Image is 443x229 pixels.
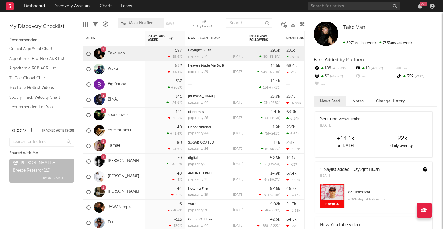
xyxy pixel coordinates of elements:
div: popularity: 44 [188,132,209,135]
span: +5.03 % [331,67,346,70]
div: AMOR ETERNO [188,172,243,175]
span: 549 [261,71,267,74]
div: -1.83k [286,209,300,213]
div: [DATE] [233,224,243,227]
span: -66.7 % [268,148,279,151]
a: [PERSON_NAME] [108,159,139,164]
a: Wakai [108,66,119,72]
div: 6.46k [270,187,280,191]
div: 6 [179,202,182,206]
div: ( ) [260,132,280,136]
div: 140 [175,125,182,129]
a: AMOR ETERNO [188,172,212,175]
a: Holding Fire [188,187,208,191]
div: Holding Fire [188,187,243,191]
div: Heaven Made Me Do It [188,64,243,68]
a: Get Lit Get Low [188,218,213,221]
div: popularity: 24 [188,147,208,151]
span: -61.5 % [370,67,383,70]
div: My Discovery Checklist [9,23,74,30]
div: [DATE] [233,193,243,197]
div: ( ) [260,101,280,105]
div: digital [188,156,243,160]
div: -253 [286,70,297,74]
div: 7-Day Fans Added (7-Day Fans Added) [192,23,217,30]
span: 733 fans last week [343,41,412,45]
div: Instagram Followers [249,34,271,42]
button: 99+ [418,4,422,9]
a: YouTube Hottest Videos [9,84,68,91]
div: New YouTube video [320,222,360,228]
div: 14k [274,141,280,145]
div: -4.61k [286,193,301,197]
span: -88 [261,224,267,228]
span: 6 [265,148,267,151]
span: 41 [265,117,268,120]
div: -1.07k [286,178,300,182]
span: +116 % [269,117,279,120]
a: [PERSON_NAME] [108,174,139,179]
div: 14.5k [271,64,280,68]
div: 67.4k [286,172,297,176]
div: on [DATE] [317,142,374,150]
div: 341 [175,95,182,99]
div: A&R Pipeline [103,15,108,33]
div: 6.34k [286,116,299,120]
div: ( ) [261,208,280,212]
a: BINA. [108,97,118,102]
div: popularity: 26 [188,116,208,120]
span: +288 % [268,101,279,105]
div: +205 % [168,85,182,89]
a: Take Van [343,25,365,31]
div: 10 [355,65,396,73]
a: [PERSON_NAME] [188,95,215,98]
span: Fans Added by Platform [314,57,364,62]
div: Most Recent Track [188,36,234,40]
button: Notes [346,96,370,106]
span: Most Notified [129,21,154,25]
span: +2.22 % [268,224,279,228]
div: -78.6 % [167,208,182,212]
div: popularity: 51 [188,55,208,58]
div: 257k [286,95,295,99]
span: -43.9 % [268,71,279,74]
a: Recommended For You [9,104,68,110]
div: -18.6 % [168,55,182,59]
span: 75 [264,132,268,136]
a: Daylight Blush [188,49,211,52]
div: +40.5 % [166,162,182,166]
div: popularity: 29 [188,70,208,74]
span: +241 % [269,132,279,136]
span: +30.8 % [267,194,279,197]
div: 357 [175,79,182,83]
div: 16.4k [270,79,280,83]
div: 25.8k [270,95,280,99]
div: popularity: 44 [188,101,209,105]
span: 114 [263,86,268,89]
span: 30 [263,55,267,59]
div: Unconditional. [188,126,243,129]
div: YouTube views spike [320,116,361,123]
a: digital [188,156,198,160]
span: +80.7 % [267,178,279,182]
div: Recommended [9,37,74,44]
span: -6 [263,178,266,182]
div: 68.4k [286,64,297,68]
div: -12 % [171,193,182,197]
a: Unconditional. [188,126,212,129]
input: Search for artists [308,2,400,10]
span: 38 [264,163,268,166]
div: 44 [177,187,182,191]
div: [DATE] [320,123,361,129]
div: -44.1 % [168,70,182,74]
div: [PERSON_NAME] & Breeze Research ( 22 ) [13,160,69,174]
div: 48 [177,172,182,176]
a: Critical Algo/Viral Chart [9,45,68,52]
div: 597 [175,49,182,53]
input: Search... [226,18,272,28]
div: -220 [286,224,298,228]
div: +14.1k [317,135,374,142]
a: Tamae [108,143,120,148]
a: rd no mas [188,110,204,114]
div: 141 [176,110,182,114]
